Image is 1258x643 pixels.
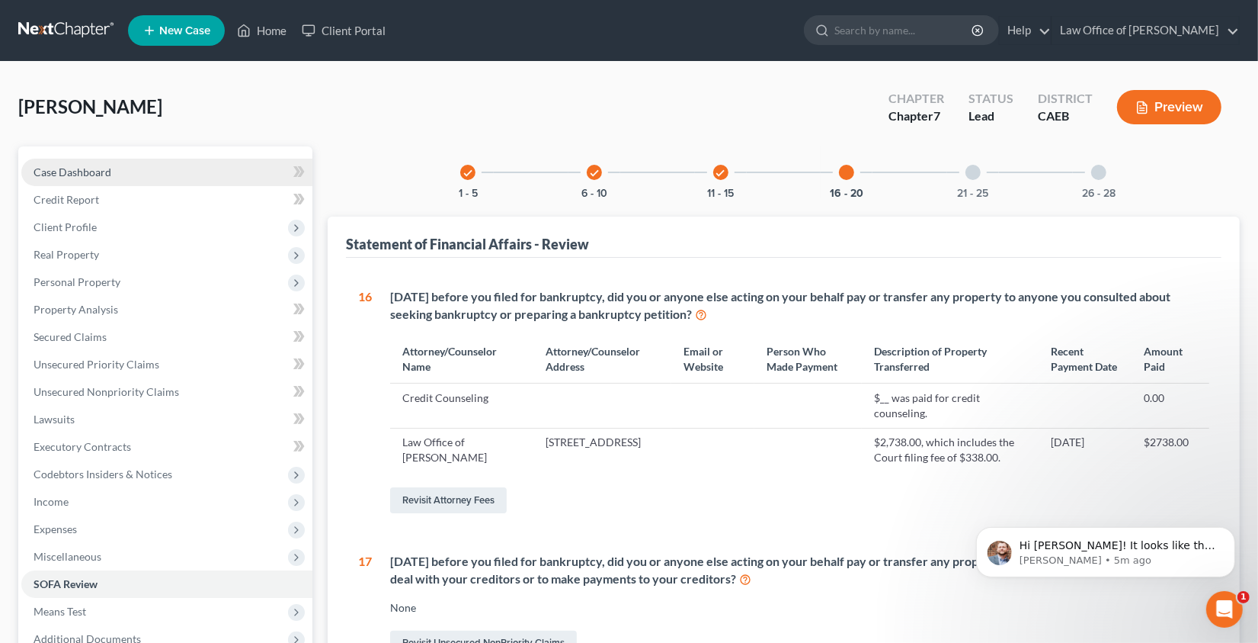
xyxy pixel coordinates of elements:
[34,358,159,371] span: Unsecured Priority Claims
[358,288,372,516] div: 16
[21,159,312,186] a: Case Dashboard
[715,168,726,178] i: check
[1038,108,1093,125] div: CAEB
[34,440,131,453] span: Executory Contracts
[21,351,312,378] a: Unsecured Priority Claims
[533,428,671,472] td: [STREET_ADDRESS]
[34,166,111,178] span: Case Dashboard
[888,108,944,125] div: Chapter
[390,553,1209,588] div: [DATE] before you filed for bankruptcy, did you or anyone else acting on your behalf pay or trans...
[1082,188,1116,199] button: 26 - 28
[34,193,99,206] span: Credit Report
[18,95,162,117] span: [PERSON_NAME]
[1237,591,1250,603] span: 1
[830,188,863,199] button: 16 - 20
[862,335,1039,383] th: Description of Property Transferred
[957,188,988,199] button: 21 - 25
[1039,335,1132,383] th: Recent Payment Date
[1132,384,1209,428] td: 0.00
[459,188,478,199] button: 1 - 5
[1132,335,1209,383] th: Amount Paid
[754,335,862,383] th: Person Who Made Payment
[390,288,1209,323] div: [DATE] before you filed for bankruptcy, did you or anyone else acting on your behalf pay or trans...
[707,188,734,199] button: 11 - 15
[390,335,534,383] th: Attorney/Counselor Name
[968,90,1013,108] div: Status
[21,186,312,214] a: Credit Report
[159,25,210,37] span: New Case
[1038,90,1093,108] div: District
[888,90,944,108] div: Chapter
[390,487,507,513] a: Revisit Attorney Fees
[933,108,940,123] span: 7
[463,168,473,178] i: check
[21,378,312,406] a: Unsecured Nonpriority Claims
[953,495,1258,602] iframe: Intercom notifications message
[34,522,77,535] span: Expenses
[34,577,98,590] span: SOFA Review
[589,168,600,178] i: check
[34,495,69,508] span: Income
[390,428,534,472] td: Law Office of [PERSON_NAME]
[968,108,1013,125] div: Lead
[21,433,312,461] a: Executory Contracts
[390,384,534,428] td: Credit Counseling
[533,335,671,383] th: Attorney/Counselor Address
[862,384,1039,428] td: $__ was paid for credit counseling.
[1052,17,1239,44] a: Law Office of [PERSON_NAME]
[1132,428,1209,472] td: $2738.00
[346,235,589,253] div: Statement of Financial Affairs - Review
[66,59,263,72] p: Message from James, sent 5m ago
[34,220,97,233] span: Client Profile
[21,406,312,433] a: Lawsuits
[834,16,974,44] input: Search by name...
[581,188,607,199] button: 6 - 10
[34,413,75,426] span: Lawsuits
[21,323,312,351] a: Secured Claims
[34,468,172,481] span: Codebtors Insiders & Notices
[34,303,118,316] span: Property Analysis
[66,44,262,147] span: Hi [PERSON_NAME]! It looks like the Safety Deposit Box falls under the "Instruments" category on ...
[1000,17,1051,44] a: Help
[34,605,86,618] span: Means Test
[21,296,312,323] a: Property Analysis
[34,248,99,261] span: Real Property
[229,17,294,44] a: Home
[671,335,754,383] th: Email or Website
[34,385,179,398] span: Unsecured Nonpriority Claims
[390,600,1209,616] div: None
[1206,591,1243,628] iframe: Intercom live chat
[862,428,1039,472] td: $2,738.00, which includes the Court filing fee of $338.00.
[1039,428,1132,472] td: [DATE]
[34,275,120,288] span: Personal Property
[21,571,312,598] a: SOFA Review
[34,550,101,563] span: Miscellaneous
[34,330,107,343] span: Secured Claims
[1117,90,1221,124] button: Preview
[294,17,393,44] a: Client Portal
